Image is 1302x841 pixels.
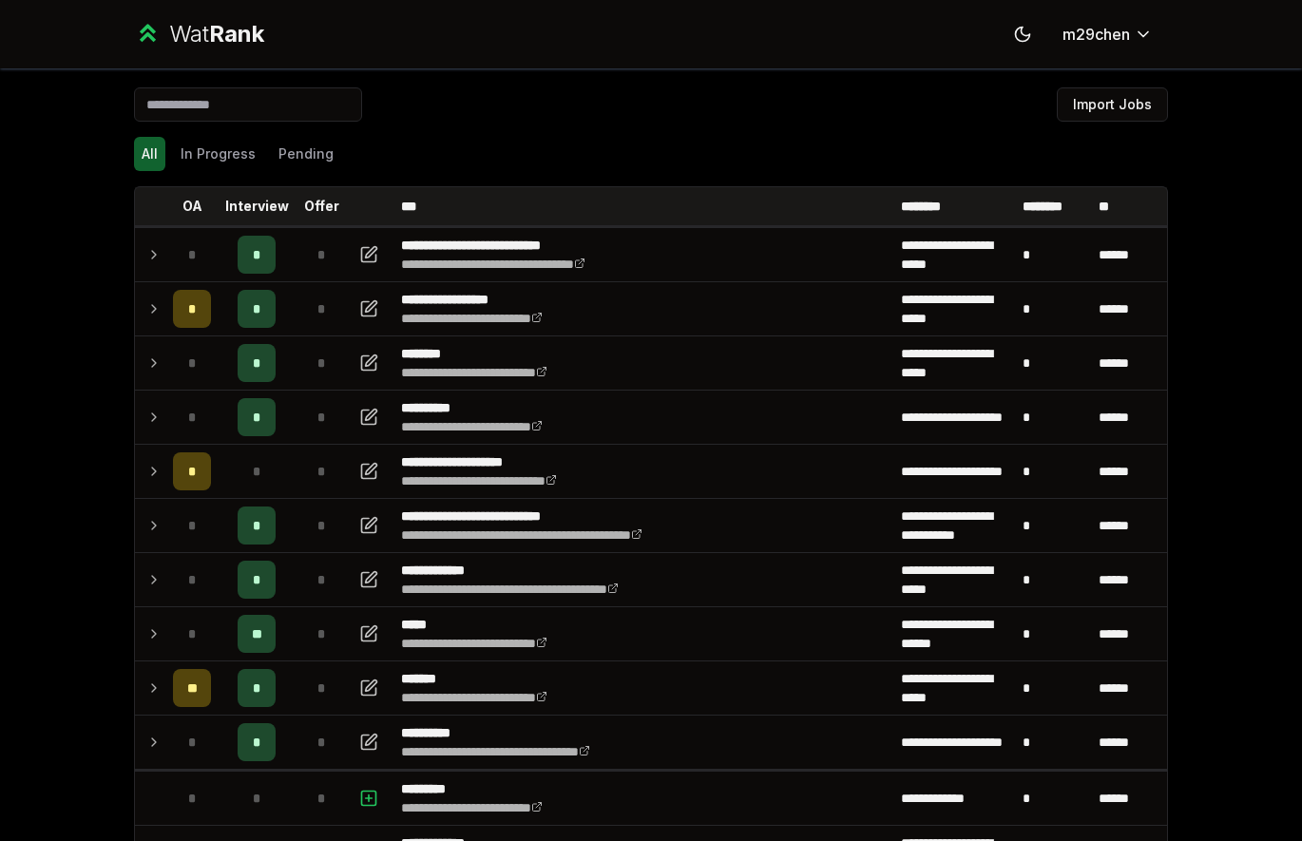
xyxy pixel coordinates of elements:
[304,197,339,216] p: Offer
[1057,87,1168,122] button: Import Jobs
[134,19,264,49] a: WatRank
[209,20,264,48] span: Rank
[1047,17,1168,51] button: m29chen
[271,137,341,171] button: Pending
[173,137,263,171] button: In Progress
[1063,23,1130,46] span: m29chen
[134,137,165,171] button: All
[225,197,289,216] p: Interview
[169,19,264,49] div: Wat
[182,197,202,216] p: OA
